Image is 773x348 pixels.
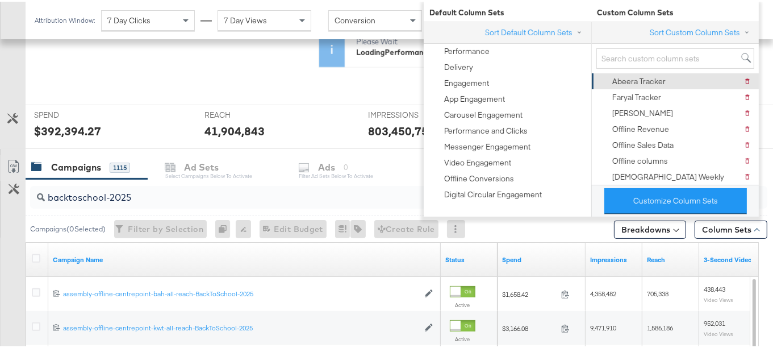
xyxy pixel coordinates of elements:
span: 1,586,186 [647,322,673,330]
div: Delivery [444,60,473,71]
input: Search Campaigns by Name, ID or Objective [45,180,702,202]
span: 9,471,910 [590,322,616,330]
div: 1115 [110,161,130,171]
label: Active [450,334,475,341]
button: Breakdowns [614,219,686,237]
span: 438,443 [704,283,725,292]
div: Engagement [444,76,489,87]
span: Conversion [335,14,375,24]
a: The number of times your ad was served. On mobile apps an ad is counted as served the first time ... [590,254,638,263]
sub: Video Views [704,329,733,335]
div: Campaigns ( 0 Selected) [30,222,106,233]
input: Search custom column sets [596,47,754,68]
a: The total amount spent to date. [502,254,581,263]
button: Column Sets [695,219,767,237]
a: assembly-offline-centrepoint-bah-all-reach-BackToSchool-2025 [63,288,419,297]
a: The number of people your ad was served to. [647,254,695,263]
button: Customize Column Sets [604,187,747,212]
div: Offline Revenue [612,122,669,133]
a: Shows the current state of your Ad Campaign. [445,254,493,263]
span: $1,658.42 [502,288,557,297]
div: App Engagement [444,92,505,103]
button: Sort Custom Column Sets [649,25,754,37]
div: Digital Circular Engagement [444,188,542,198]
div: Performance [444,44,490,55]
div: Messenger Engagement [444,140,530,151]
span: 705,338 [647,288,668,296]
div: Video Engagement [444,156,511,167]
label: Active [450,300,475,307]
div: Abeera Tracker [612,74,666,85]
div: Offline columns [612,154,668,165]
div: Attribution Window: [34,15,95,23]
span: 4,358,482 [590,288,616,296]
div: Offline Sales Data [612,138,674,149]
sub: Video Views [704,295,733,301]
div: assembly-offline-centrepoint-bah-all-reach-BackToSchool-2025 [63,288,419,297]
span: $3,166.08 [502,322,557,331]
div: Performance and Clicks [444,124,528,135]
span: Custom Column Sets [591,6,674,16]
span: Default Column Sets [424,6,591,16]
div: Carousel Engagement [444,108,523,119]
div: Offline Conversions [444,172,514,183]
a: Your campaign name. [53,254,436,263]
div: Campaigns [51,159,101,172]
div: 0 [215,218,236,237]
span: 952,031 [704,317,725,326]
div: [PERSON_NAME] [612,106,673,117]
div: [DEMOGRAPHIC_DATA] Weekly [612,170,724,181]
span: 7 Day Views [224,14,267,24]
div: Faryal Tracker [612,90,661,101]
button: Sort Default Column Sets [484,25,587,37]
a: assembly-offline-centrepoint-kwt-all-reach-BackToSchool-2025 [63,322,419,332]
span: 7 Day Clicks [107,14,151,24]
